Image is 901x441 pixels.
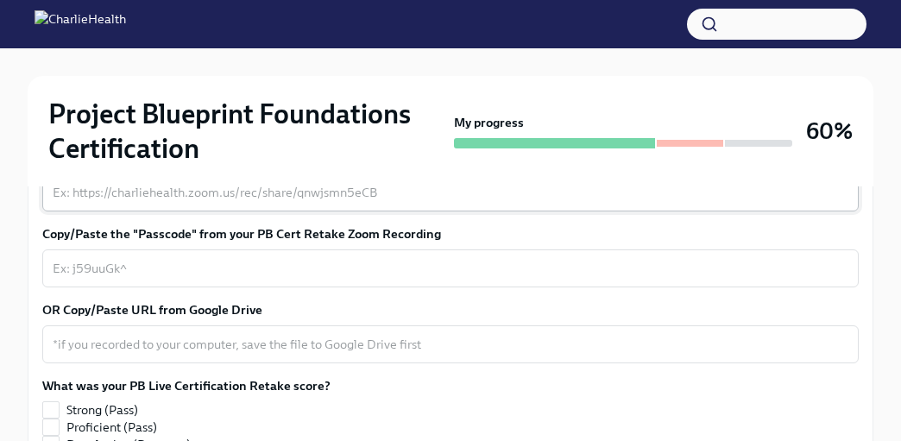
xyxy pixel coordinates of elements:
h3: 60% [806,116,853,147]
label: What was your PB Live Certification Retake score? [42,377,331,394]
img: CharlieHealth [35,10,126,38]
span: Strong (Pass) [66,401,138,419]
strong: My progress [454,114,524,131]
label: Copy/Paste the "Passcode" from your PB Cert Retake Zoom Recording [42,225,859,243]
label: OR Copy/Paste URL from Google Drive [42,301,859,318]
h2: Project Blueprint Foundations Certification [48,97,447,166]
span: Proficient (Pass) [66,419,157,436]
